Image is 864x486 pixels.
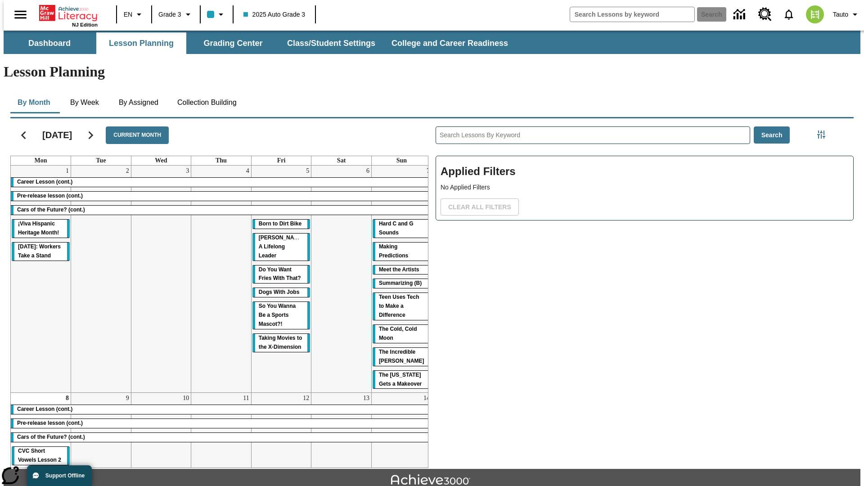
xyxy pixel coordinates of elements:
div: Dianne Feinstein: A Lifelong Leader [252,234,310,261]
a: September 9, 2025 [124,393,131,404]
a: September 12, 2025 [301,393,311,404]
h2: [DATE] [42,130,72,140]
h1: Lesson Planning [4,63,860,80]
td: September 3, 2025 [131,166,191,393]
div: Meet the Artists [373,265,431,274]
span: Pre-release lesson (cont.) [17,193,83,199]
span: The Incredible Kellee Edwards [379,349,424,364]
a: Sunday [395,156,409,165]
button: Open side menu [7,1,34,28]
a: Friday [275,156,288,165]
span: Grade 3 [158,10,181,19]
div: Calendar [3,115,428,468]
span: Career Lesson (cont.) [17,179,72,185]
div: So You Wanna Be a Sports Mascot?! [252,302,310,329]
td: September 6, 2025 [311,166,372,393]
button: Grading Center [188,32,278,54]
span: 2025 Auto Grade 3 [243,10,306,19]
button: Profile/Settings [829,6,864,22]
span: Do You Want Fries With That? [259,266,301,282]
div: Teen Uses Tech to Make a Difference [373,293,431,320]
span: Support Offline [45,472,85,479]
span: Dogs With Jobs [259,289,300,295]
span: Tauto [833,10,848,19]
a: September 8, 2025 [64,393,71,404]
span: Cars of the Future? (cont.) [17,434,85,440]
div: Search [428,115,854,468]
h2: Applied Filters [441,161,849,183]
div: Career Lesson (cont.) [11,405,432,414]
div: Cars of the Future? (cont.) [11,206,432,215]
div: The Incredible Kellee Edwards [373,348,431,366]
div: Hard C and G Sounds [373,220,431,238]
button: Current Month [106,126,169,144]
span: Career Lesson (cont.) [17,406,72,412]
button: Grade: Grade 3, Select a grade [155,6,197,22]
div: Dogs With Jobs [252,288,310,297]
button: Class color is light blue. Change class color [203,6,230,22]
button: Filters Side menu [812,126,830,144]
span: Pre-release lesson (cont.) [17,420,83,426]
a: September 6, 2025 [364,166,371,176]
a: Wednesday [153,156,169,165]
a: Tuesday [94,156,108,165]
div: Cars of the Future? (cont.) [11,433,432,442]
button: Search [754,126,790,144]
img: avatar image [806,5,824,23]
div: Career Lesson (cont.) [11,178,432,187]
span: ¡Viva Hispanic Heritage Month! [18,220,59,236]
button: Previous [12,124,35,147]
span: Teen Uses Tech to Make a Difference [379,294,419,318]
button: Language: EN, Select a language [120,6,148,22]
button: Select a new avatar [801,3,829,26]
span: Summarizing (B) [379,280,422,286]
div: Labor Day: Workers Take a Stand [12,243,70,261]
a: September 14, 2025 [422,393,432,404]
span: EN [124,10,132,19]
div: The Cold, Cold Moon [373,325,431,343]
span: Dianne Feinstein: A Lifelong Leader [259,234,306,259]
span: So You Wanna Be a Sports Mascot?! [259,303,296,327]
div: The Missouri Gets a Makeover [373,371,431,389]
div: ¡Viva Hispanic Heritage Month! [12,220,70,238]
td: September 4, 2025 [191,166,252,393]
button: Class/Student Settings [280,32,382,54]
span: Taking Movies to the X-Dimension [259,335,302,350]
button: Collection Building [170,92,244,113]
td: September 1, 2025 [11,166,71,393]
button: Support Offline [27,465,92,486]
button: By Month [10,92,58,113]
a: September 11, 2025 [241,393,251,404]
span: Hard C and G Sounds [379,220,414,236]
span: Cars of the Future? (cont.) [17,207,85,213]
input: Search Lessons By Keyword [436,127,750,144]
div: Born to Dirt Bike [252,220,310,229]
a: Home [39,4,98,22]
span: Meet the Artists [379,266,419,273]
div: Taking Movies to the X-Dimension [252,334,310,352]
a: Data Center [728,2,753,27]
a: Resource Center, Will open in new tab [753,2,777,27]
button: Next [79,124,102,147]
p: No Applied Filters [441,183,849,192]
div: Applied Filters [436,156,854,220]
span: Labor Day: Workers Take a Stand [18,243,61,259]
a: September 10, 2025 [181,393,191,404]
button: Dashboard [4,32,94,54]
div: Do You Want Fries With That? [252,265,310,283]
a: September 13, 2025 [361,393,371,404]
a: Saturday [335,156,347,165]
a: Thursday [214,156,229,165]
div: Making Predictions [373,243,431,261]
span: NJ Edition [72,22,98,27]
div: Home [39,3,98,27]
button: By Week [62,92,107,113]
span: CVC Short Vowels Lesson 2 [18,448,61,463]
span: The Missouri Gets a Makeover [379,372,422,387]
td: September 2, 2025 [71,166,131,393]
a: September 3, 2025 [184,166,191,176]
div: CVC Short Vowels Lesson 2 [12,447,70,465]
a: Monday [33,156,49,165]
button: By Assigned [112,92,166,113]
div: Pre-release lesson (cont.) [11,419,432,428]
